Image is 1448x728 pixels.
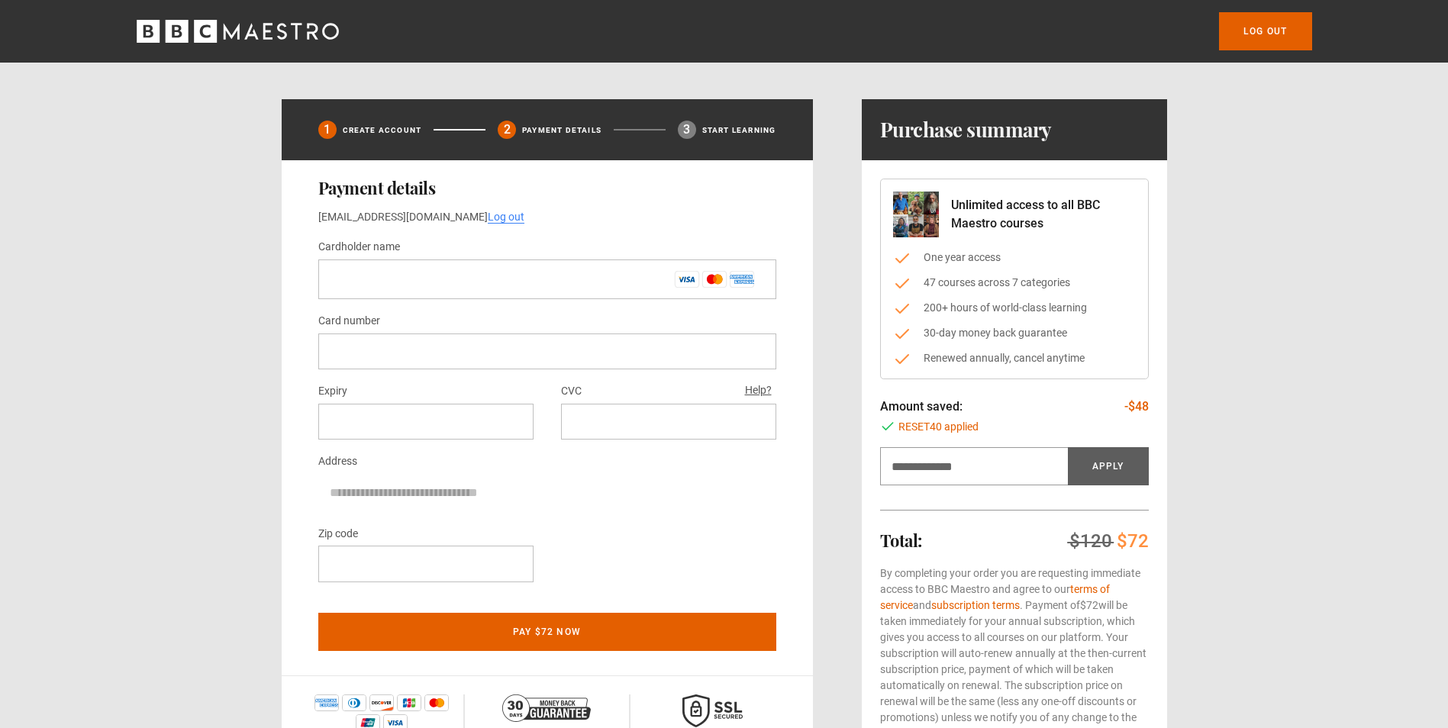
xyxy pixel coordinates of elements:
[318,209,776,225] p: [EMAIL_ADDRESS][DOMAIN_NAME]
[880,531,922,549] h2: Total:
[1117,530,1149,552] span: $72
[931,599,1020,611] a: subscription terms
[1080,599,1098,611] span: $72
[331,344,764,359] iframe: Secure card number input frame
[318,121,337,139] div: 1
[702,124,776,136] p: Start learning
[318,613,776,651] button: Pay $72 now
[314,694,339,711] img: amex
[318,525,358,543] label: Zip code
[898,419,979,435] span: RESET40 applied
[893,300,1136,316] li: 200+ hours of world-class learning
[1068,447,1149,485] button: Apply
[502,694,591,722] img: 30-day-money-back-guarantee-c866a5dd536ff72a469b.png
[137,20,339,43] svg: BBC Maestro
[951,196,1136,233] p: Unlimited access to all BBC Maestro courses
[893,350,1136,366] li: Renewed annually, cancel anytime
[880,118,1052,142] h1: Purchase summary
[1069,530,1112,552] span: $120
[678,121,696,139] div: 3
[318,382,347,401] label: Expiry
[893,275,1136,291] li: 47 courses across 7 categories
[522,124,601,136] p: Payment details
[331,414,521,429] iframe: Secure expiration date input frame
[424,694,449,711] img: mastercard
[343,124,422,136] p: Create Account
[740,381,776,401] button: Help?
[573,414,764,429] iframe: Secure CVC input frame
[893,250,1136,266] li: One year access
[342,694,366,711] img: diners
[561,382,582,401] label: CVC
[318,238,400,256] label: Cardholder name
[369,694,394,711] img: discover
[318,312,380,330] label: Card number
[318,453,357,471] label: Address
[893,325,1136,341] li: 30-day money back guarantee
[318,179,776,197] h2: Payment details
[397,694,421,711] img: jcb
[498,121,516,139] div: 2
[1219,12,1311,50] a: Log out
[331,556,521,571] iframe: Secure postal code input frame
[880,398,963,416] p: Amount saved:
[1124,398,1149,416] p: -$48
[488,211,524,224] a: Log out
